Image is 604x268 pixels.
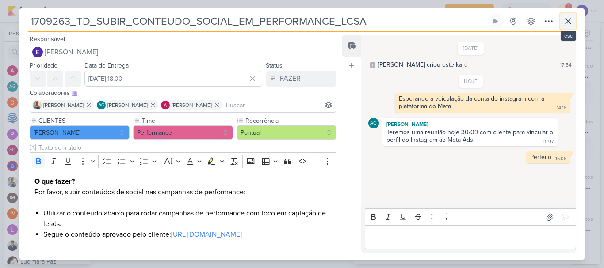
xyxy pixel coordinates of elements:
li: Segue o conteúdo aprovado pelo cliente: [43,229,332,250]
span: [PERSON_NAME] [172,101,212,109]
div: 15:08 [555,155,566,162]
div: [PERSON_NAME] [384,120,556,128]
div: [PERSON_NAME] criou este kard [378,60,468,69]
label: Time [141,116,233,125]
input: Buscar [224,100,334,110]
div: Perfeito [530,153,551,161]
div: Editor editing area: main [365,225,576,249]
div: 15:07 [543,138,554,145]
img: Iara Santos [33,101,42,109]
input: Select a date [84,71,262,87]
label: CLIENTES [38,116,130,125]
div: Editor toolbar [30,152,336,170]
button: FAZER [266,71,336,87]
span: [PERSON_NAME] [107,101,148,109]
button: [PERSON_NAME] [30,44,336,60]
div: Ligar relógio [492,18,499,25]
input: Kard Sem Título [28,13,486,29]
img: Eduardo Quaresma [32,47,43,57]
label: Status [266,62,283,69]
div: Aline Gimenez Graciano [97,101,106,109]
label: Recorrência [245,116,336,125]
div: Teremos uma reunião hoje 30/09 com cliente para vincular o perfil do Instagram ao Meta Ads. [386,128,555,143]
label: Prioridade [30,62,57,69]
div: Colaboradores [30,88,336,98]
p: AG [99,103,104,108]
div: 17:54 [560,61,572,69]
span: [PERSON_NAME] [45,47,98,57]
div: FAZER [280,73,301,84]
img: Alessandra Gomes [161,101,170,109]
div: 14:18 [557,105,566,112]
div: esc [561,31,576,41]
p: AG [370,121,377,126]
label: Data de Entrega [84,62,129,69]
strong: O que fazer? [34,177,75,186]
label: Responsável [30,35,65,43]
button: Pontual [237,125,336,140]
li: Utilizar o conteúdo abaixo para rodar campanhas de performance com foco em captação de leads. [43,208,332,229]
button: Performance [133,125,233,140]
input: Texto sem título [37,143,336,152]
strong: Plataforma: [34,251,72,260]
a: [URL][DOMAIN_NAME] [171,230,242,239]
span: [PERSON_NAME] [43,101,84,109]
div: Aline Gimenez Graciano [368,118,379,128]
button: [PERSON_NAME] [30,125,130,140]
p: Por favor, subir conteúdos de social nas campanhas de performance: [34,176,332,208]
div: Esperando a veiculação da conta do instagram com a plataforma do Meta [399,95,546,110]
div: Editor toolbar [365,208,576,226]
p: Meta [34,250,332,261]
